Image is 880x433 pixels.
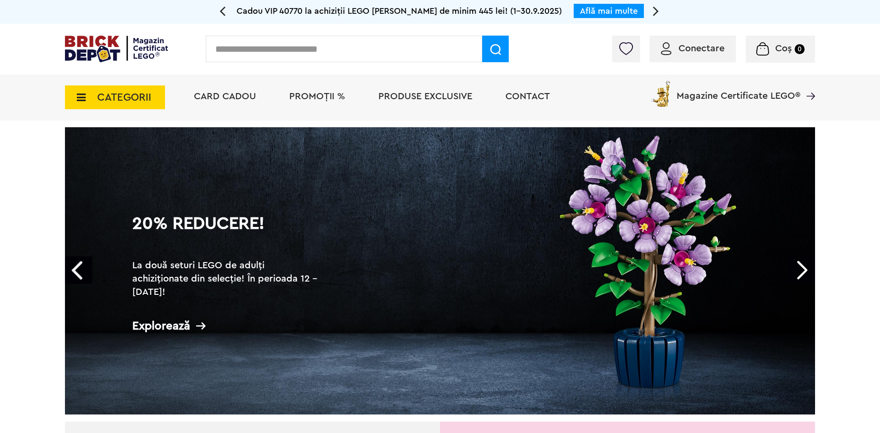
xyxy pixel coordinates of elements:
span: Magazine Certificate LEGO® [677,79,800,101]
a: Magazine Certificate LEGO® [800,79,815,88]
a: Contact [505,92,550,101]
a: Află mai multe [580,7,638,15]
a: Card Cadou [194,92,256,101]
a: Next [788,256,815,284]
span: Coș [775,44,792,53]
span: CATEGORII [97,92,151,103]
a: Prev [65,256,92,284]
small: 0 [795,44,805,54]
h1: 20% Reducere! [132,215,322,249]
div: Explorează [132,320,322,332]
h2: La două seturi LEGO de adulți achiziționate din selecție! În perioada 12 - [DATE]! [132,259,322,299]
span: Cadou VIP 40770 la achiziții LEGO [PERSON_NAME] de minim 445 lei! (1-30.9.2025) [237,7,562,15]
a: PROMOȚII % [289,92,345,101]
a: 20% Reducere!La două seturi LEGO de adulți achiziționate din selecție! În perioada 12 - [DATE]!Ex... [65,127,815,414]
a: Conectare [661,44,724,53]
span: Conectare [678,44,724,53]
a: Produse exclusive [378,92,472,101]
